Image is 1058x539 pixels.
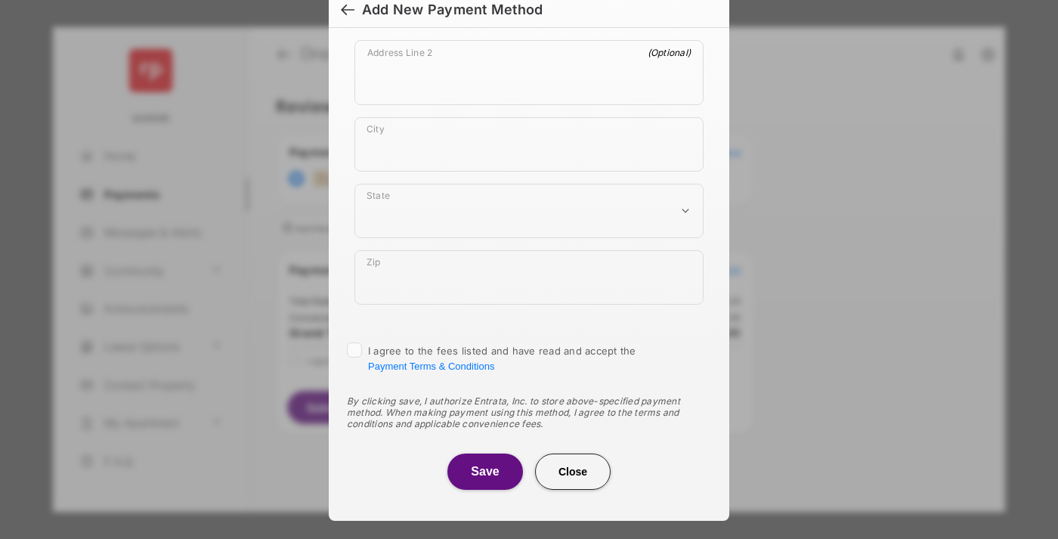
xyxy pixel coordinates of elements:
[347,395,711,429] div: By clicking save, I authorize Entrata, Inc. to store above-specified payment method. When making ...
[368,361,494,372] button: I agree to the fees listed and have read and accept the
[362,2,543,18] div: Add New Payment Method
[354,117,704,172] div: payment_method_screening[postal_addresses][locality]
[368,345,636,372] span: I agree to the fees listed and have read and accept the
[447,454,523,490] button: Save
[354,184,704,238] div: payment_method_screening[postal_addresses][administrativeArea]
[535,454,611,490] button: Close
[354,40,704,105] div: payment_method_screening[postal_addresses][addressLine2]
[354,250,704,305] div: payment_method_screening[postal_addresses][postalCode]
